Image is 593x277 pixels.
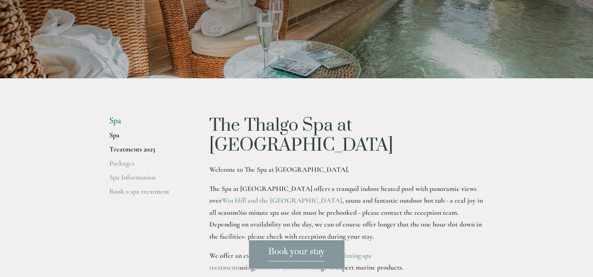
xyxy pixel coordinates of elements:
h1: The Thalgo Spa at [GEOGRAPHIC_DATA] [209,116,484,155]
li: Spa [109,116,184,126]
strong: The Spa at [GEOGRAPHIC_DATA] offers a tranquil indoor heated pool with panoramic views over [209,184,478,205]
span: Book your stay [268,246,325,261]
strong: , sauna and fantastic outdoor hot tub - a real joy in all seasons! [209,196,484,217]
a: Win Hill and the [GEOGRAPHIC_DATA] [222,196,342,205]
a: Packages [109,159,184,173]
a: Book your stay [248,240,345,269]
a: Spa [109,131,184,145]
a: Treatments 2025 [109,145,184,159]
strong: Welcome to The Spa at [GEOGRAPHIC_DATA]. [209,165,349,174]
a: Spa Information [109,173,184,187]
p: 60 minute spa use slot must be prebooked - please contact the reception team. Depending on availa... [209,183,484,243]
a: Book a spa treatment [109,187,184,201]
